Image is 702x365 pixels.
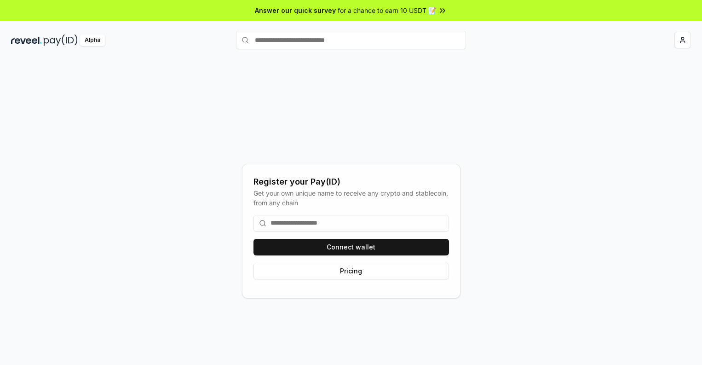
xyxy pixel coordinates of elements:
span: for a chance to earn 10 USDT 📝 [338,6,436,15]
button: Connect wallet [253,239,449,255]
span: Answer our quick survey [255,6,336,15]
img: reveel_dark [11,35,42,46]
div: Alpha [80,35,105,46]
img: pay_id [44,35,78,46]
div: Register your Pay(ID) [253,175,449,188]
button: Pricing [253,263,449,279]
div: Get your own unique name to receive any crypto and stablecoin, from any chain [253,188,449,208]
